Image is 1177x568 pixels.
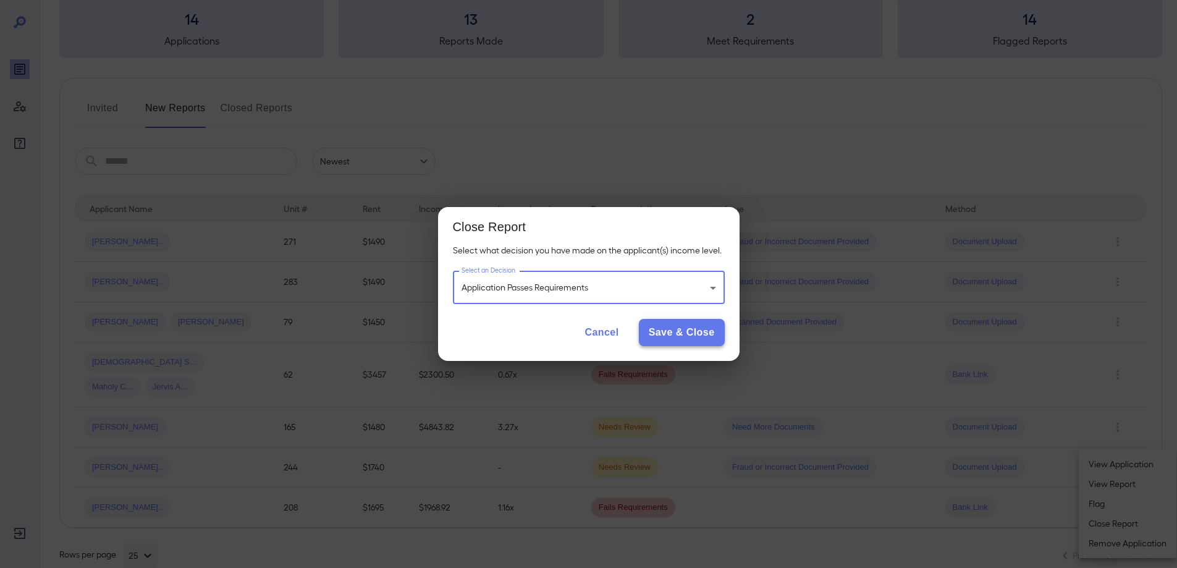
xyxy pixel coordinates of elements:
[453,271,725,304] div: Application Passes Requirements
[462,266,515,275] label: Select an Decision
[438,207,740,244] h2: Close Report
[453,244,725,256] p: Select what decision you have made on the applicant(s) income level.
[575,319,628,346] button: Cancel
[639,319,725,346] button: Save & Close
